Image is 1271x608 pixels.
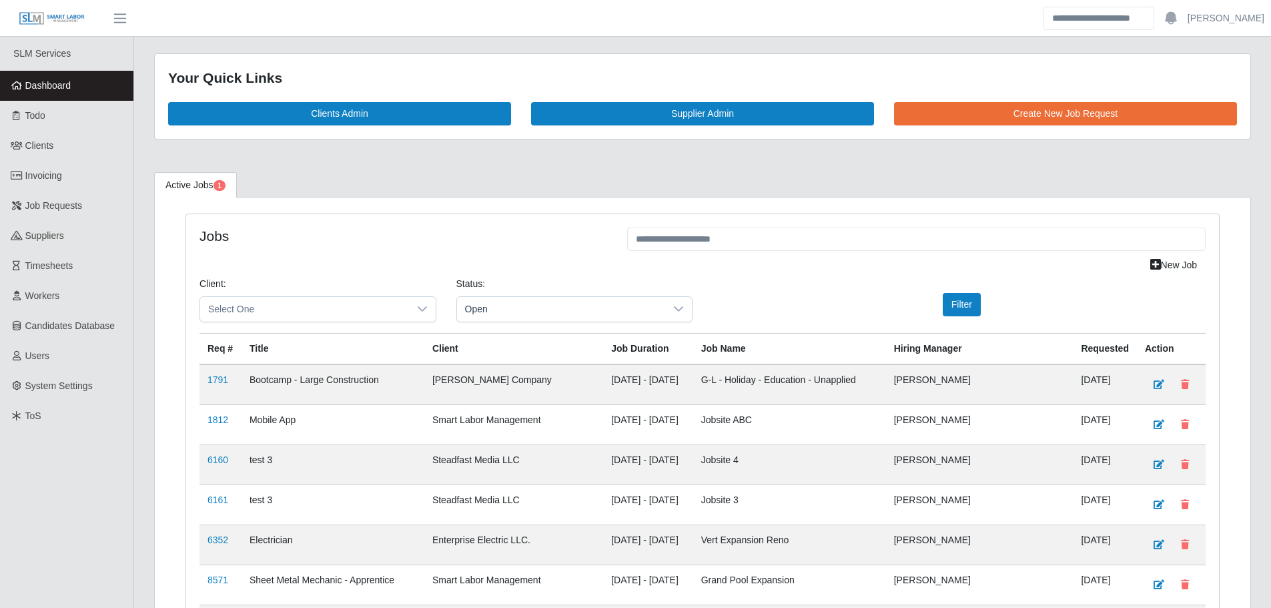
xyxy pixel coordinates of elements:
a: 6352 [207,535,228,545]
span: Select One [200,297,409,322]
span: Candidates Database [25,320,115,331]
span: Dashboard [25,80,71,91]
td: [DATE] - [DATE] [603,444,693,485]
input: Search [1043,7,1154,30]
td: [DATE] - [DATE] [603,565,693,605]
th: Job Name [693,333,886,364]
img: SLM Logo [19,11,85,26]
a: 8571 [207,575,228,585]
a: Active Jobs [154,172,237,198]
td: [DATE] - [DATE] [603,525,693,565]
a: Create New Job Request [894,102,1237,125]
td: [DATE] - [DATE] [603,404,693,444]
span: System Settings [25,380,93,391]
span: Suppliers [25,230,64,241]
a: 1812 [207,414,228,425]
span: Invoicing [25,170,62,181]
td: [DATE] [1073,364,1137,405]
td: Smart Labor Management [424,404,603,444]
td: [DATE] [1073,485,1137,525]
span: ToS [25,410,41,421]
a: 6160 [207,454,228,465]
th: Hiring Manager [886,333,1074,364]
td: [PERSON_NAME] [886,404,1074,444]
span: Todo [25,110,45,121]
td: [PERSON_NAME] [886,444,1074,485]
a: 6161 [207,495,228,505]
td: [DATE] [1073,404,1137,444]
span: Clients [25,140,54,151]
th: Requested [1073,333,1137,364]
a: [PERSON_NAME] [1188,11,1264,25]
td: [PERSON_NAME] Company [424,364,603,405]
button: Filter [943,293,981,316]
td: Steadfast Media LLC [424,485,603,525]
td: [DATE] - [DATE] [603,485,693,525]
td: Vert Expansion Reno [693,525,886,565]
th: Action [1137,333,1206,364]
span: Workers [25,290,60,301]
th: Req # [199,333,242,364]
div: Your Quick Links [168,67,1237,89]
a: 1791 [207,374,228,385]
th: Job Duration [603,333,693,364]
td: [PERSON_NAME] [886,485,1074,525]
a: Clients Admin [168,102,511,125]
td: [DATE] [1073,565,1137,605]
td: Bootcamp - Large Construction [242,364,424,405]
span: Pending Jobs [214,180,226,191]
td: Jobsite 4 [693,444,886,485]
td: Mobile App [242,404,424,444]
td: [DATE] - [DATE] [603,364,693,405]
td: Electrician [242,525,424,565]
a: Supplier Admin [531,102,874,125]
th: Title [242,333,424,364]
th: Client [424,333,603,364]
span: Job Requests [25,200,83,211]
td: [PERSON_NAME] [886,565,1074,605]
td: Steadfast Media LLC [424,444,603,485]
td: [PERSON_NAME] [886,525,1074,565]
td: [PERSON_NAME] [886,364,1074,405]
td: Grand Pool Expansion [693,565,886,605]
a: New Job [1142,254,1206,277]
td: Smart Labor Management [424,565,603,605]
td: test 3 [242,485,424,525]
label: Client: [199,277,226,291]
td: Sheet Metal Mechanic - Apprentice [242,565,424,605]
td: Jobsite ABC [693,404,886,444]
label: Status: [456,277,486,291]
td: Jobsite 3 [693,485,886,525]
td: [DATE] [1073,525,1137,565]
td: test 3 [242,444,424,485]
span: SLM Services [13,48,71,59]
h4: Jobs [199,228,607,244]
td: Enterprise Electric LLC. [424,525,603,565]
td: G-L - Holiday - Education - Unapplied [693,364,886,405]
span: Timesheets [25,260,73,271]
td: [DATE] [1073,444,1137,485]
span: Open [457,297,666,322]
span: Users [25,350,50,361]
